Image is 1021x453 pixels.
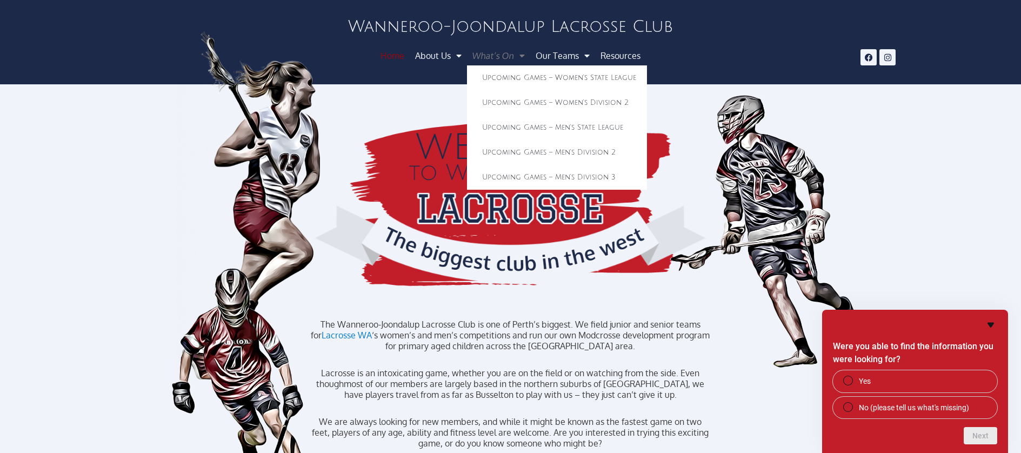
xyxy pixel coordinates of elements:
span: Yes [859,376,871,387]
a: Our Teams [530,46,595,65]
div: Were you able to find the information you were looking for? [833,370,997,418]
button: Hide survey [984,318,997,331]
nav: Menu [210,46,811,65]
img: Stylised Female Lacrosse Player Running for the Ball [176,29,332,384]
ul: What’s On [467,65,647,190]
a: Upcoming Games – Women’s Division 2 [467,90,647,115]
div: Were you able to find the information you were looking for? [833,318,997,444]
a: About Us [410,46,467,65]
span: No (please tell us what's missing) [859,402,969,413]
span: Lacrosse is an intoxicating game, whether you are on the field or on watching from the side. Even... [316,368,699,389]
a: Lacrosse WA [322,330,372,341]
a: Resources [595,46,646,65]
span: most of our members are largely based in the northern suburbs of [GEOGRAPHIC_DATA], we have playe... [344,378,704,400]
p: The Wanneroo-Joondalup Lacrosse Club is one of Perth’s biggest. We field junior and senior teams ... [310,319,710,351]
h2: Were you able to find the information you were looking for? [833,340,997,366]
h2: Wanneroo-Joondalup Lacrosse Club [210,19,811,35]
a: Home [375,46,410,65]
a: What’s On [465,46,531,65]
button: Next question [964,427,997,444]
p: We are always looking for new members, and while it might be known as the fastest game on two fee... [310,416,710,449]
a: Upcoming Games – Men’s Division 2 [467,140,647,165]
img: Stylised Male Lacrosse Player Running with the Ball [667,90,867,377]
a: Upcoming Games – Men’s Division 3 [467,165,647,190]
a: Upcoming Games – Women’s State League [467,65,647,90]
a: Upcoming Games – Men’s State League [467,115,647,140]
